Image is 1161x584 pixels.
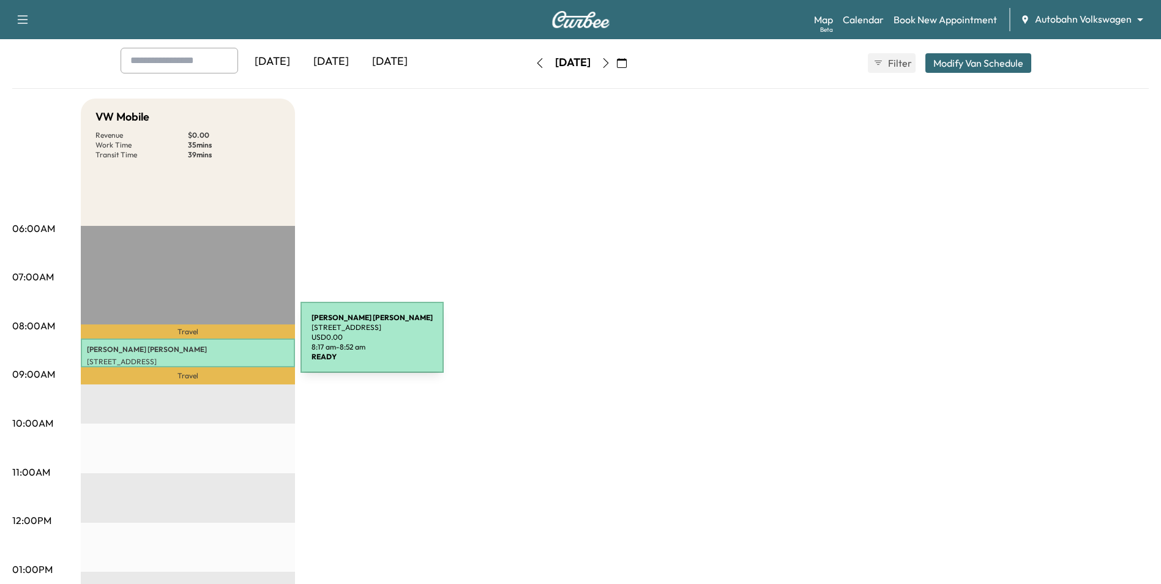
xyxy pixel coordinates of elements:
p: [STREET_ADDRESS] [87,357,289,367]
a: MapBeta [814,12,833,27]
p: 08:00AM [12,318,55,333]
span: Filter [888,56,910,70]
p: Transit Time [95,150,188,160]
p: 07:00AM [12,269,54,284]
p: 12:00PM [12,513,51,528]
button: Modify Van Schedule [925,53,1031,73]
p: Work Time [95,140,188,150]
h5: VW Mobile [95,108,149,125]
div: [DATE] [360,48,419,76]
div: [DATE] [243,48,302,76]
p: Travel [81,367,295,384]
div: [DATE] [555,55,591,70]
p: 01:00PM [12,562,53,577]
a: Book New Appointment [894,12,997,27]
img: Curbee Logo [551,11,610,28]
div: Beta [820,25,833,34]
p: [PERSON_NAME] [PERSON_NAME] [87,345,289,354]
a: Calendar [843,12,884,27]
p: 39 mins [188,150,280,160]
p: $ 0.00 [188,130,280,140]
p: Revenue [95,130,188,140]
p: Travel [81,324,295,339]
p: 09:00AM [12,367,55,381]
span: Autobahn Volkswagen [1035,12,1132,26]
div: [DATE] [302,48,360,76]
p: 06:00AM [12,221,55,236]
p: 11:00AM [12,465,50,479]
p: 10:00AM [12,416,53,430]
p: 35 mins [188,140,280,150]
button: Filter [868,53,916,73]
